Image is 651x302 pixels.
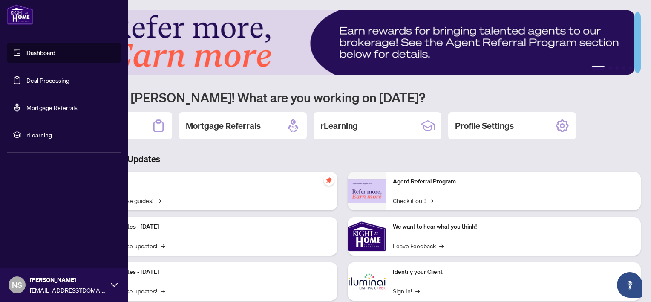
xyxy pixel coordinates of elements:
h3: Brokerage & Industry Updates [44,153,641,165]
span: → [415,286,420,296]
a: Mortgage Referrals [26,104,78,111]
p: We want to hear what you think! [393,222,634,232]
button: Open asap [617,272,642,298]
h2: rLearning [320,120,358,132]
span: [PERSON_NAME] [30,275,107,285]
span: NS [12,279,22,291]
p: Agent Referral Program [393,177,634,186]
p: Platform Updates - [DATE] [89,267,331,277]
h2: Mortgage Referrals [186,120,261,132]
button: 1 [591,66,605,70]
img: logo [7,4,33,25]
span: → [429,196,433,205]
button: 4 [622,66,625,70]
span: pushpin [324,175,334,186]
span: → [161,241,165,250]
a: Dashboard [26,49,55,57]
h1: Welcome back [PERSON_NAME]! What are you working on [DATE]? [44,89,641,105]
button: 2 [608,66,612,70]
img: Identify your Client [348,262,386,301]
img: Agent Referral Program [348,179,386,203]
img: We want to hear what you think! [348,217,386,256]
h2: Profile Settings [455,120,514,132]
a: Deal Processing [26,76,69,84]
img: Slide 0 [44,10,634,75]
span: rLearning [26,130,115,139]
p: Self-Help [89,177,331,186]
span: → [439,241,444,250]
p: Platform Updates - [DATE] [89,222,331,232]
a: Leave Feedback→ [393,241,444,250]
button: 3 [615,66,619,70]
span: [EMAIL_ADDRESS][DOMAIN_NAME] [30,285,107,295]
a: Check it out!→ [393,196,433,205]
span: → [161,286,165,296]
span: → [157,196,161,205]
p: Identify your Client [393,267,634,277]
button: 5 [629,66,632,70]
a: Sign In!→ [393,286,420,296]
